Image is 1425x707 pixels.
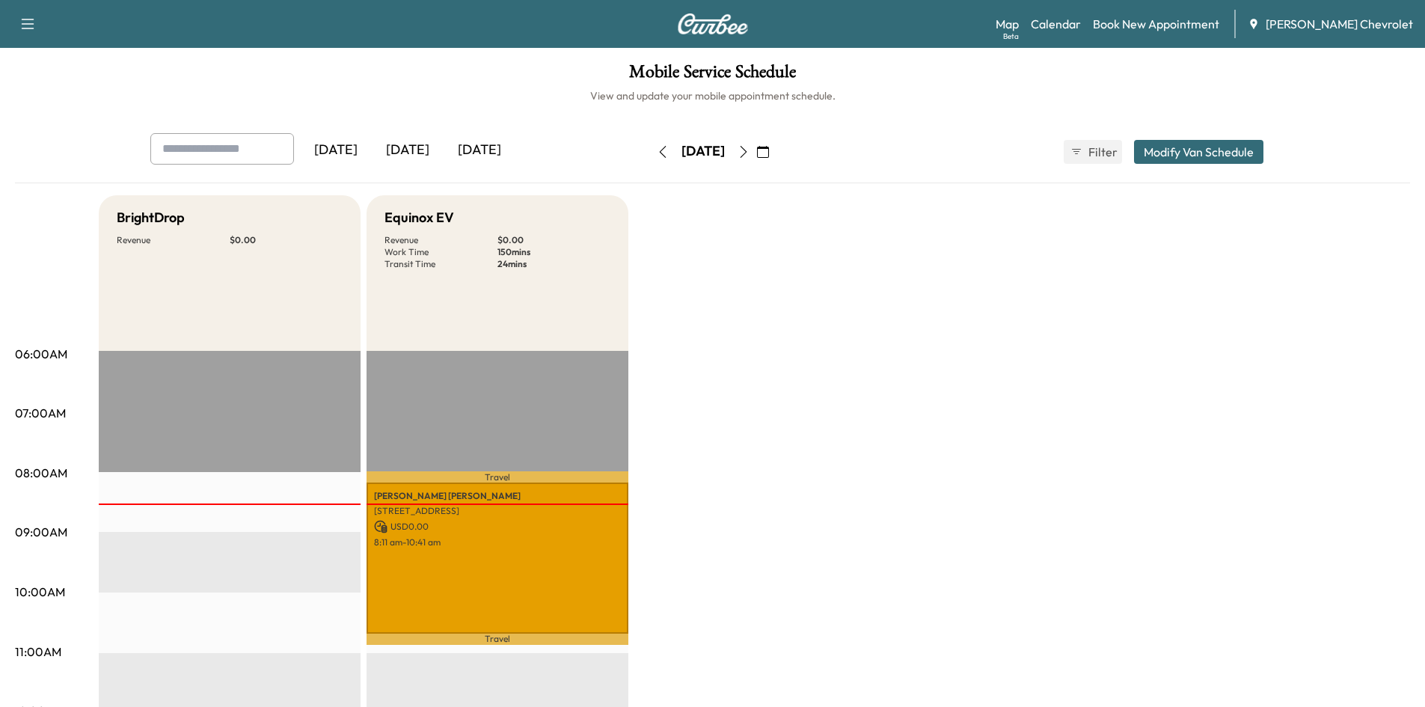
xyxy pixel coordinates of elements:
p: Travel [367,634,628,645]
p: [PERSON_NAME] [PERSON_NAME] [374,490,621,502]
p: 07:00AM [15,404,66,422]
p: 10:00AM [15,583,65,601]
h6: View and update your mobile appointment schedule. [15,88,1410,103]
p: $ 0.00 [497,234,610,246]
p: 24 mins [497,258,610,270]
p: 8:11 am - 10:41 am [374,536,621,548]
p: Revenue [117,234,230,246]
p: 11:00AM [15,643,61,661]
a: Book New Appointment [1093,15,1219,33]
div: [DATE] [372,133,444,168]
p: $ 0.00 [230,234,343,246]
p: Work Time [384,246,497,258]
span: [PERSON_NAME] Chevrolet [1266,15,1413,33]
a: MapBeta [996,15,1019,33]
p: [STREET_ADDRESS] [374,505,621,517]
p: 150 mins [497,246,610,258]
h5: Equinox EV [384,207,454,228]
div: [DATE] [681,142,725,161]
p: 09:00AM [15,523,67,541]
button: Modify Van Schedule [1134,140,1263,164]
button: Filter [1064,140,1122,164]
p: Transit Time [384,258,497,270]
a: Calendar [1031,15,1081,33]
p: 08:00AM [15,464,67,482]
p: Revenue [384,234,497,246]
div: Beta [1003,31,1019,42]
p: USD 0.00 [374,520,621,533]
p: 06:00AM [15,345,67,363]
div: [DATE] [300,133,372,168]
span: Filter [1088,143,1115,161]
p: Travel [367,471,628,483]
h5: BrightDrop [117,207,185,228]
h1: Mobile Service Schedule [15,63,1410,88]
img: Curbee Logo [677,13,749,34]
div: [DATE] [444,133,515,168]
